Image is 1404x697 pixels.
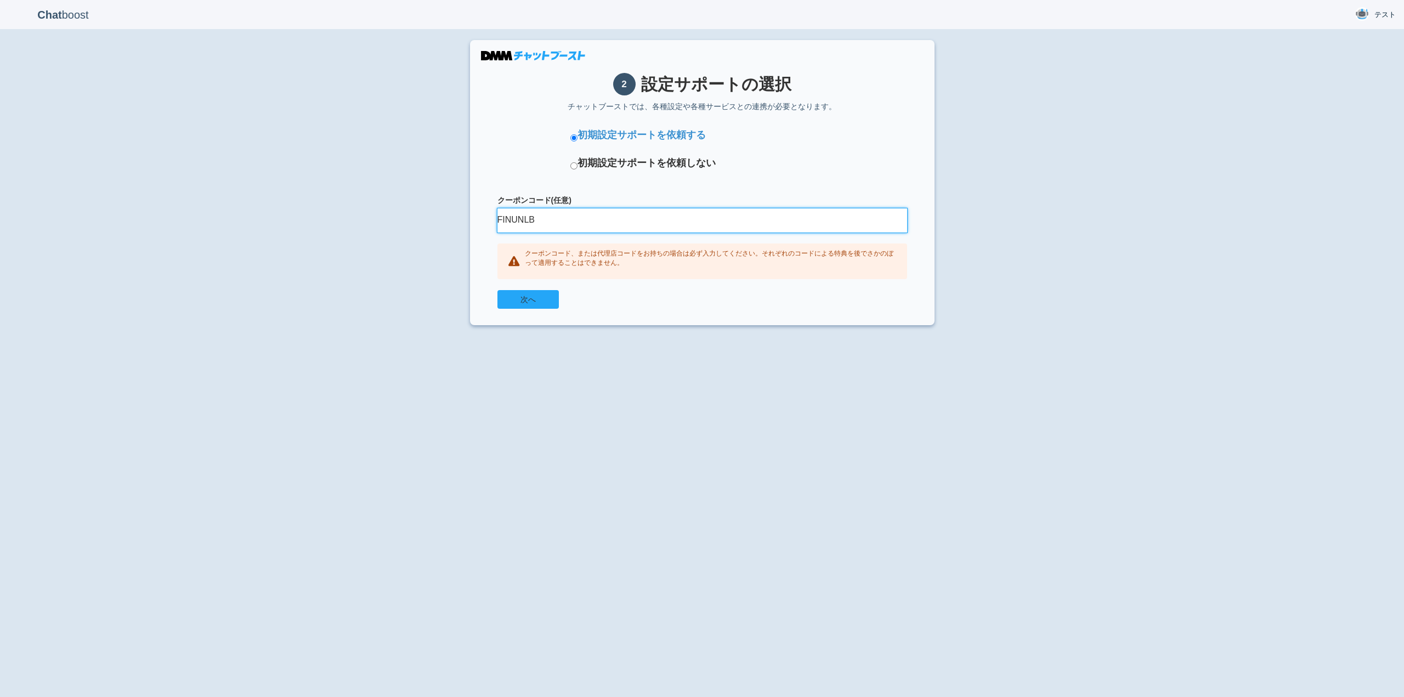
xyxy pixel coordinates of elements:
span: テスト [1374,9,1396,20]
h1: 設定サポートの選択 [497,73,907,95]
p: チャットブーストでは、各種設定や各種サービスとの連携が必要となります。 [497,101,907,112]
label: クーポンコード(任意) [497,195,907,206]
b: Chat [37,9,61,21]
img: User Image [1355,7,1369,21]
label: 初期設定サポートを依頼しない [578,156,716,171]
label: 初期設定サポートを依頼する [578,128,706,143]
p: クーポンコード、または代理店コードをお持ちの場合は必ず入力してください。それぞれのコードによる特典を後でさかのぼって適用することはできません。 [525,249,896,268]
button: 次へ [497,290,559,309]
span: 2 [613,73,636,95]
img: DMMチャットブースト [481,51,585,60]
p: boost [8,1,118,29]
input: クーポンコード [497,208,907,233]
